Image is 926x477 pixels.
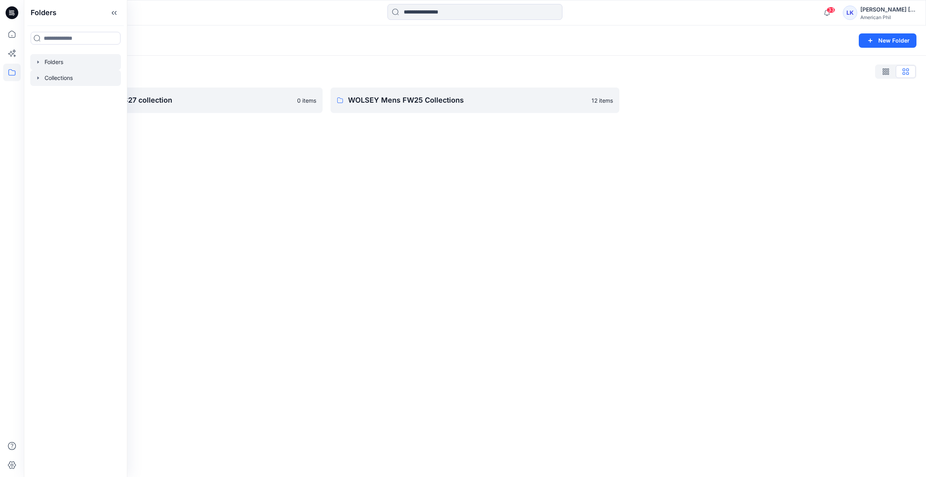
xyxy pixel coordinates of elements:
div: [PERSON_NAME] [PERSON_NAME] [860,5,916,14]
p: 12 items [591,96,613,105]
p: 0 items [297,96,316,105]
div: American Phil [860,14,916,20]
button: New Folder [859,33,916,48]
span: 33 [827,7,835,13]
p: American Phil Men SS27 collection [51,95,292,106]
a: American Phil Men SS27 collection0 items [33,88,323,113]
p: WOLSEY Mens FW25 Collections [348,95,587,106]
a: WOLSEY Mens FW25 Collections12 items [331,88,620,113]
div: LK [843,6,857,20]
